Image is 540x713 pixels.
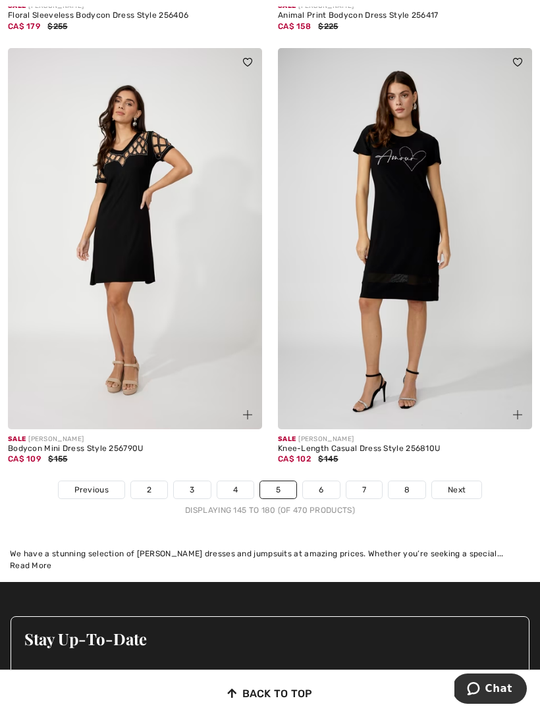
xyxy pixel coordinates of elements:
a: 2 [131,481,167,498]
span: CA$ 179 [8,22,40,31]
span: Sale [278,435,296,443]
span: Sale [278,2,296,10]
iframe: Opens a widget where you can chat to one of our agents [454,673,527,706]
div: Animal Print Bodycon Dress Style 256417 [278,11,532,20]
span: Next [448,484,466,496]
a: 4 [217,481,254,498]
a: 3 [174,481,210,498]
img: plus_v2.svg [513,410,522,419]
img: plus_v2.svg [243,410,252,419]
span: $155 [48,454,67,463]
span: $145 [318,454,338,463]
span: Previous [74,484,109,496]
img: heart_black_full.svg [243,58,252,66]
a: 6 [303,481,339,498]
span: $225 [318,22,338,31]
span: CA$ 158 [278,22,311,31]
a: 8 [389,481,425,498]
div: Bodycon Mini Dress Style 256790U [8,444,262,454]
span: Sale [8,2,26,10]
span: $255 [47,22,67,31]
div: [PERSON_NAME] [278,435,532,444]
span: CA$ 102 [278,454,311,463]
a: Next [432,481,481,498]
img: heart_black_full.svg [513,58,522,66]
a: Previous [59,481,124,498]
h3: Stay Up-To-Date [24,630,516,647]
div: We have a stunning selection of [PERSON_NAME] dresses and jumpsuits at amazing prices. Whether yo... [10,548,530,560]
div: Floral Sleeveless Bodycon Dress Style 256406 [8,11,262,20]
div: Knee-Length Casual Dress Style 256810U [278,444,532,454]
img: Bodycon Mini Dress Style 256790U. Black [8,48,262,429]
a: 7 [346,481,382,498]
img: Knee-Length Casual Dress Style 256810U. Black [278,48,532,429]
span: CA$ 109 [8,454,41,463]
a: 5 [260,481,296,498]
span: Sale [8,435,26,443]
div: [PERSON_NAME] [8,435,262,444]
span: Read More [10,561,52,570]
